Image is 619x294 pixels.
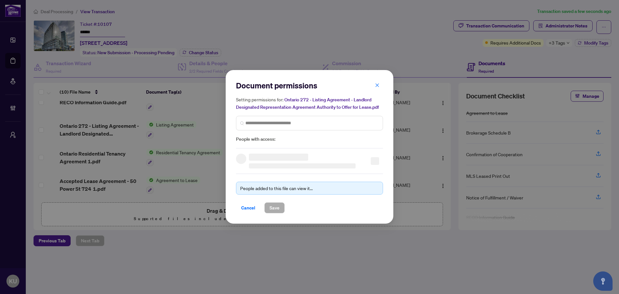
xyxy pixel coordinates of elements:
[240,121,244,125] img: search_icon
[236,97,379,110] span: Ontario 272 - Listing Agreement - Landlord Designated Representation Agreement Authority to Offer...
[236,96,383,111] h5: Setting permissions for:
[236,136,383,143] span: People with access:
[236,203,260,214] button: Cancel
[241,203,255,213] span: Cancel
[593,271,613,291] button: Open asap
[236,80,383,91] h2: Document permissions
[240,185,379,192] div: People added to this file can view it...
[264,203,285,214] button: Save
[375,83,379,87] span: close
